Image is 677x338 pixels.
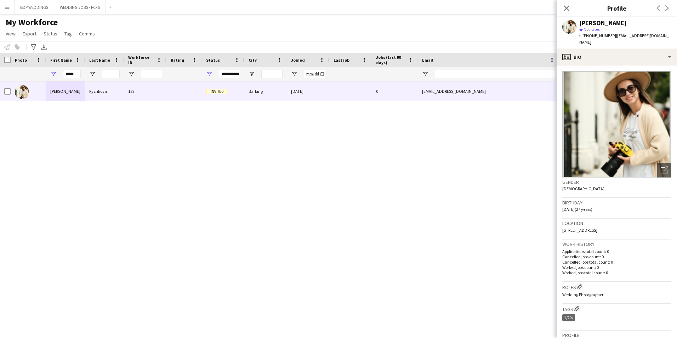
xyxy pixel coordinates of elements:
p: Cancelled jobs total count: 0 [562,259,671,265]
input: Last Name Filter Input [102,70,120,78]
h3: Work history [562,241,671,247]
div: [PERSON_NAME] [579,20,627,26]
div: Open photos pop-in [657,163,671,178]
span: Jobs (last 90 days) [376,55,405,65]
h3: Gender [562,179,671,185]
span: My Workforce [6,17,58,28]
img: Hanna Ryzhkova [15,85,29,99]
h3: Birthday [562,199,671,206]
div: [PERSON_NAME] [46,81,85,101]
span: Joined [291,57,305,63]
div: Ryzhkova [85,81,124,101]
a: View [3,29,18,38]
p: Worked jobs count: 0 [562,265,671,270]
button: Open Filter Menu [422,71,428,77]
span: Export [23,30,36,37]
input: Workforce ID Filter Input [141,70,162,78]
h3: Roles [562,283,671,291]
div: Bio [557,49,677,66]
h3: Tags [562,305,671,312]
div: [DATE] [287,81,329,101]
span: Wedding Photographer [562,292,603,297]
input: City Filter Input [261,70,283,78]
span: Status [206,57,220,63]
p: Worked jobs total count: 0 [562,270,671,275]
button: WEDDING JOBS - FCFS [54,0,106,14]
button: Open Filter Menu [50,71,57,77]
input: Joined Filter Input [304,70,325,78]
span: Email [422,57,433,63]
span: [DATE] (27 years) [562,207,592,212]
button: Open Filter Menu [291,71,297,77]
div: 187 [124,81,166,101]
div: 0 [372,81,418,101]
span: City [249,57,257,63]
span: Workforce ID [128,55,154,65]
span: Invited [206,89,228,94]
button: BDP WEDDINGS [15,0,54,14]
span: t. [PHONE_NUMBER] [579,33,616,38]
p: Applications total count: 0 [562,249,671,254]
span: Photo [15,57,27,63]
button: Open Filter Menu [249,71,255,77]
span: | [EMAIL_ADDRESS][DOMAIN_NAME] [579,33,669,45]
button: Open Filter Menu [206,71,212,77]
span: [DEMOGRAPHIC_DATA] [562,186,604,191]
span: View [6,30,16,37]
p: Cancelled jobs count: 0 [562,254,671,259]
div: [EMAIL_ADDRESS][DOMAIN_NAME] [418,81,559,101]
h3: Profile [557,4,677,13]
h3: Location [562,220,671,226]
span: Status [44,30,57,37]
span: Not rated [584,27,601,32]
span: Last job [334,57,349,63]
div: 1/2 [562,314,575,321]
img: Crew avatar or photo [562,71,671,178]
app-action-btn: Export XLSX [40,43,48,51]
div: Barking [244,81,287,101]
input: First Name Filter Input [63,70,81,78]
a: Tag [62,29,75,38]
button: Open Filter Menu [89,71,96,77]
a: Export [20,29,39,38]
span: First Name [50,57,72,63]
a: Comms [76,29,98,38]
input: Email Filter Input [435,70,555,78]
span: Rating [171,57,184,63]
app-action-btn: Advanced filters [29,43,38,51]
a: Status [41,29,60,38]
span: Last Name [89,57,110,63]
span: Comms [79,30,95,37]
span: Tag [64,30,72,37]
button: Open Filter Menu [128,71,135,77]
span: [STREET_ADDRESS] [562,227,597,233]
